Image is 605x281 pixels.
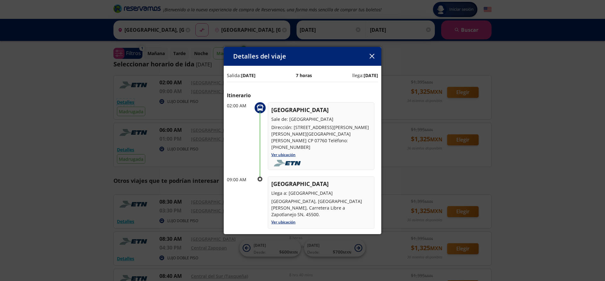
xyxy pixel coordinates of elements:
[227,176,252,183] p: 09:00 AM
[296,72,312,79] p: 7 horas
[271,152,296,157] a: Ver ubicación
[271,160,305,167] img: foobar2.png
[227,72,256,79] p: Salida:
[271,116,371,122] p: Sale de: [GEOGRAPHIC_DATA]
[227,102,252,109] p: 02:00 AM
[271,180,371,188] p: [GEOGRAPHIC_DATA]
[233,52,286,61] p: Detalles del viaje
[227,92,378,99] p: Itinerario
[271,190,371,196] p: Llega a: [GEOGRAPHIC_DATA]
[271,106,371,114] p: [GEOGRAPHIC_DATA]
[271,124,371,150] p: Dirección: [STREET_ADDRESS][PERSON_NAME] [PERSON_NAME][GEOGRAPHIC_DATA][PERSON_NAME] CP 07760 Tel...
[241,72,256,78] b: [DATE]
[271,219,296,225] a: Ver ubicación
[271,198,371,218] p: [GEOGRAPHIC_DATA], [GEOGRAPHIC_DATA][PERSON_NAME], Carretera Libre a Zapotlanejo SN, 45500.
[364,72,378,78] b: [DATE]
[352,72,378,79] p: llega:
